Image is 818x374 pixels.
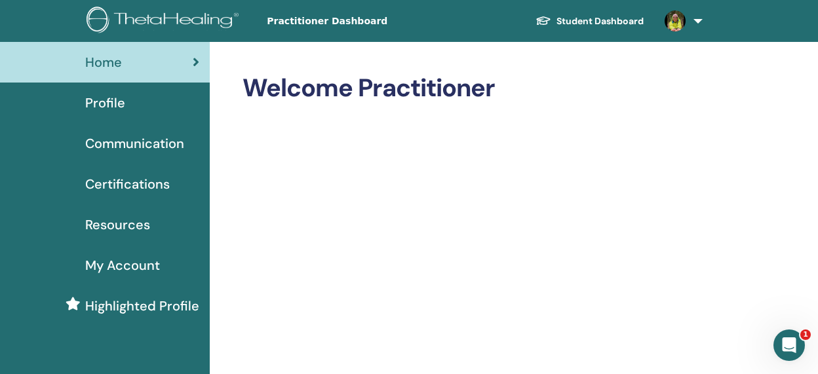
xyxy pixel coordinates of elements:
span: Highlighted Profile [85,296,199,316]
span: Home [85,52,122,72]
span: Communication [85,134,184,153]
iframe: Intercom live chat [773,329,805,361]
span: Practitioner Dashboard [267,14,463,28]
h2: Welcome Practitioner [243,73,705,103]
span: My Account [85,255,160,275]
span: Profile [85,93,125,113]
img: logo.png [87,7,243,36]
span: 1 [800,329,811,340]
span: Resources [85,215,150,234]
span: Certifications [85,174,170,194]
img: default.jpg [665,10,686,31]
img: graduation-cap-white.svg [536,15,551,26]
a: Student Dashboard [525,9,654,33]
